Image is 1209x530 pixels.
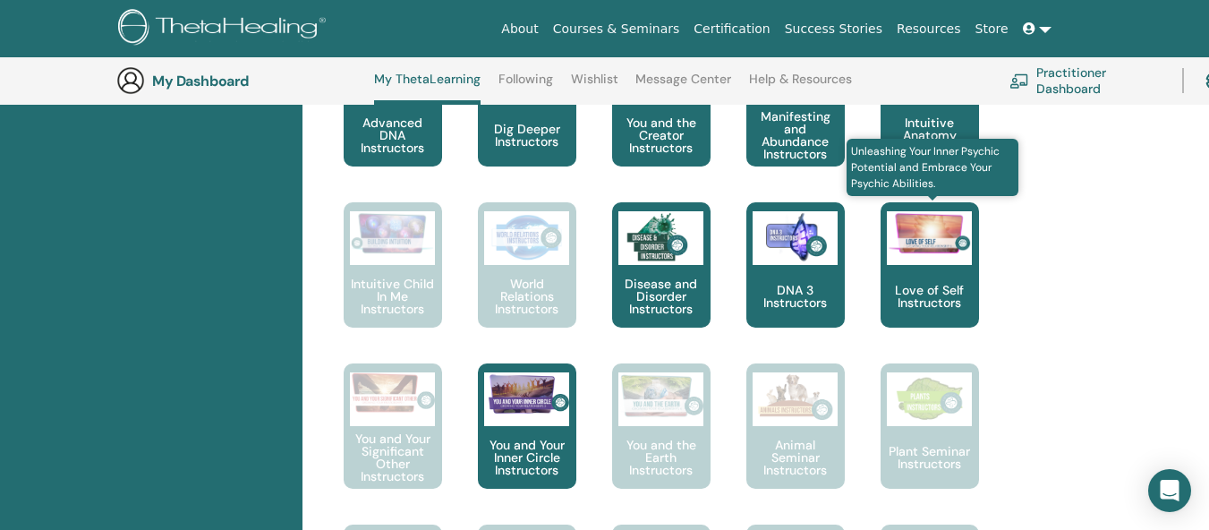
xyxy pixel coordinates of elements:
[881,363,979,525] a: Plant Seminar Instructors Plant Seminar Instructors
[1009,73,1029,88] img: chalkboard-teacher.svg
[116,66,145,95] img: generic-user-icon.jpg
[635,72,731,100] a: Message Center
[887,372,972,426] img: Plant Seminar Instructors
[344,116,442,154] p: Advanced DNA Instructors
[152,73,331,90] h3: My Dashboard
[350,372,435,413] img: You and Your Significant Other Instructors
[498,72,553,100] a: Following
[749,72,852,100] a: Help & Resources
[484,211,569,265] img: World Relations Instructors
[478,439,576,476] p: You and Your Inner Circle Instructors
[1009,61,1161,100] a: Practitioner Dashboard
[546,13,687,46] a: Courses & Seminars
[746,363,845,525] a: Animal Seminar Instructors Animal Seminar Instructors
[881,284,979,309] p: Love of Self Instructors
[344,202,442,363] a: Intuitive Child In Me Instructors Intuitive Child In Me Instructors
[753,211,838,265] img: DNA 3 Instructors
[350,211,435,255] img: Intuitive Child In Me Instructors
[847,139,1019,196] span: Unleashing Your Inner Psychic Potential and Embrace Your Psychic Abilities.
[746,110,845,160] p: Manifesting and Abundance Instructors
[612,439,711,476] p: You and the Earth Instructors
[478,363,576,525] a: You and Your Inner Circle Instructors You and Your Inner Circle Instructors
[571,72,618,100] a: Wishlist
[478,202,576,363] a: World Relations Instructors World Relations Instructors
[344,278,442,315] p: Intuitive Child In Me Instructors
[618,211,703,265] img: Disease and Disorder Instructors
[494,13,545,46] a: About
[478,41,576,202] a: Dig Deeper Instructors Dig Deeper Instructors
[881,41,979,202] a: Intuitive Anatomy Instructors Intuitive Anatomy Instructors
[612,41,711,202] a: You and the Creator Instructors You and the Creator Instructors
[890,13,968,46] a: Resources
[881,116,979,154] p: Intuitive Anatomy Instructors
[478,278,576,315] p: World Relations Instructors
[881,202,979,363] a: Unleashing Your Inner Psychic Potential and Embrace Your Psychic Abilities. Love of Self Instruct...
[1148,469,1191,512] div: Open Intercom Messenger
[753,372,838,426] img: Animal Seminar Instructors
[686,13,777,46] a: Certification
[881,445,979,470] p: Plant Seminar Instructors
[344,41,442,202] a: Advanced DNA Instructors Advanced DNA Instructors
[612,116,711,154] p: You and the Creator Instructors
[374,72,481,105] a: My ThetaLearning
[968,13,1016,46] a: Store
[484,372,569,415] img: You and Your Inner Circle Instructors
[612,363,711,525] a: You and the Earth Instructors You and the Earth Instructors
[746,284,845,309] p: DNA 3 Instructors
[344,363,442,525] a: You and Your Significant Other Instructors You and Your Significant Other Instructors
[746,439,845,476] p: Animal Seminar Instructors
[612,202,711,363] a: Disease and Disorder Instructors Disease and Disorder Instructors
[746,41,845,202] a: Manifesting and Abundance Instructors Manifesting and Abundance Instructors
[612,278,711,315] p: Disease and Disorder Instructors
[118,9,332,49] img: logo.png
[618,372,703,419] img: You and the Earth Instructors
[746,202,845,363] a: DNA 3 Instructors DNA 3 Instructors
[344,432,442,483] p: You and Your Significant Other Instructors
[478,123,576,148] p: Dig Deeper Instructors
[778,13,890,46] a: Success Stories
[887,211,972,255] img: Love of Self Instructors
